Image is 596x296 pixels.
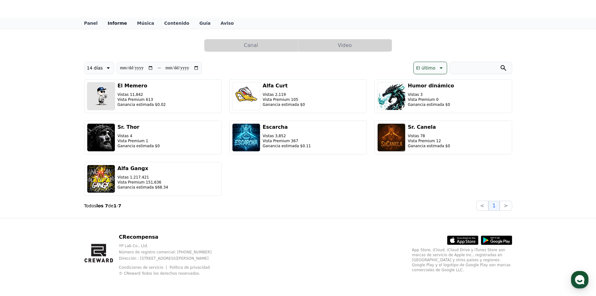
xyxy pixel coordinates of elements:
font: Vista Premium 105 [263,97,298,102]
font: Vistas 2,119 [263,92,286,97]
button: Alfa Gangx Vistas 1.217.421 Vista Premium 151,636 Ganancia estimada $68.34 [84,162,222,196]
font: de [108,203,114,208]
button: Escarcha Vistas 3,852 Vista Premium 367 Ganancia estimada $0.11 [229,121,367,154]
a: Home [2,199,41,214]
a: Aviso [216,18,239,29]
font: El Memero [118,83,147,89]
font: Vista Premium 0 [408,97,439,102]
font: © CReward Todos los derechos reservados. [119,271,200,276]
font: Número de registro comercial: [PHONE_NUMBER] [119,250,211,254]
a: Contenido [159,18,194,29]
font: El último [416,65,436,70]
font: Vistas 11,842 [118,92,143,97]
font: Vistas 3 [408,92,423,97]
font: Ganancia estimada $0 [118,144,160,148]
font: Vista Premium 1 [118,139,148,143]
button: > [500,201,512,211]
font: 7 [118,203,121,208]
font: App Store, iCloud, iCloud Drive y iTunes Store son marcas de servicio de Apple Inc., registradas ... [412,248,511,272]
font: Vista Premium 613 [118,97,153,102]
font: Dirección : [STREET_ADDRESS][PERSON_NAME] [119,256,208,261]
font: 14 días [87,65,103,70]
img: Alfa Gangx [87,165,115,193]
font: Música [137,21,154,26]
font: Guía [199,21,211,26]
font: Condiciones de servicio [119,265,163,270]
font: 1 [114,203,117,208]
a: Música [132,18,159,29]
font: Alfa Gangx [118,165,148,171]
font: Aviso [221,21,234,26]
img: Humor dinámico [377,82,405,110]
font: Ganancia estimada $0.11 [263,144,311,148]
font: Todos [84,203,96,208]
font: Sr. Canela [408,124,436,130]
font: Video [338,42,352,48]
font: Informe [108,21,127,26]
font: CRecompensa [94,4,154,13]
font: los 7 [96,203,108,208]
button: Video [298,39,392,52]
font: > [504,203,508,209]
a: Panel [79,18,103,29]
font: Vistas 3,852 [263,134,286,138]
font: Vista Premium 12 [408,139,441,143]
font: Ganancia estimada $0 [408,102,450,107]
button: Humor dinámico Vistas 3 Vista Premium 0 Ganancia estimada $0 [374,79,512,113]
button: El último [413,62,447,74]
a: CRecompensa [84,4,154,14]
font: Ganancia estimada $0 [263,102,305,107]
a: Settings [81,199,120,214]
button: 14 días [84,62,115,74]
font: ~ [157,65,161,71]
button: Canal [204,39,298,52]
font: Vistas 1.217.421 [118,175,149,179]
img: Sr. Canela [377,123,405,152]
font: CRecompensa [119,234,158,240]
font: Panel [84,21,98,26]
font: Vista Premium 367 [263,139,298,143]
a: Condiciones de servicio [119,265,168,270]
a: Informe [103,18,132,29]
img: Alfa Curt [232,82,260,110]
button: El Memero Vistas 11,842 Vista Premium 613 Ganancia estimada $0.02 [84,79,222,113]
a: Messages [41,199,81,214]
button: 1 [488,201,500,211]
font: - [117,203,118,208]
img: Sr. Thor [87,123,115,152]
font: Canal [244,42,258,48]
a: Guía [194,18,216,29]
span: Settings [93,208,108,213]
font: Ganancia estimada $0 [408,144,450,148]
font: 1 [492,203,496,209]
font: Vista Premium 151,636 [118,180,161,184]
font: Alfa Curt [263,83,288,89]
font: Sr. Thor [118,124,140,130]
button: Sr. Canela Vistas 78 Vista Premium 12 Ganancia estimada $0 [374,121,512,154]
button: < [476,201,488,211]
font: < [480,203,484,209]
font: Vistas 4 [118,134,132,138]
font: Humor dinámico [408,83,454,89]
font: Contenido [164,21,189,26]
font: YP Lab Co., Ltd. [119,244,148,248]
span: Home [16,208,27,213]
button: Sr. Thor Vistas 4 Vista Premium 1 Ganancia estimada $0 [84,121,222,154]
img: Escarcha [232,123,260,152]
button: Alfa Curt Vistas 2,119 Vista Premium 105 Ganancia estimada $0 [229,79,367,113]
font: Ganancia estimada $68.34 [118,185,168,190]
span: Messages [52,208,70,213]
font: Escarcha [263,124,288,130]
img: El Memero [87,82,115,110]
font: Vistas 78 [408,134,425,138]
font: Ganancia estimada $0.02 [118,102,166,107]
a: Política de privacidad [170,265,210,270]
